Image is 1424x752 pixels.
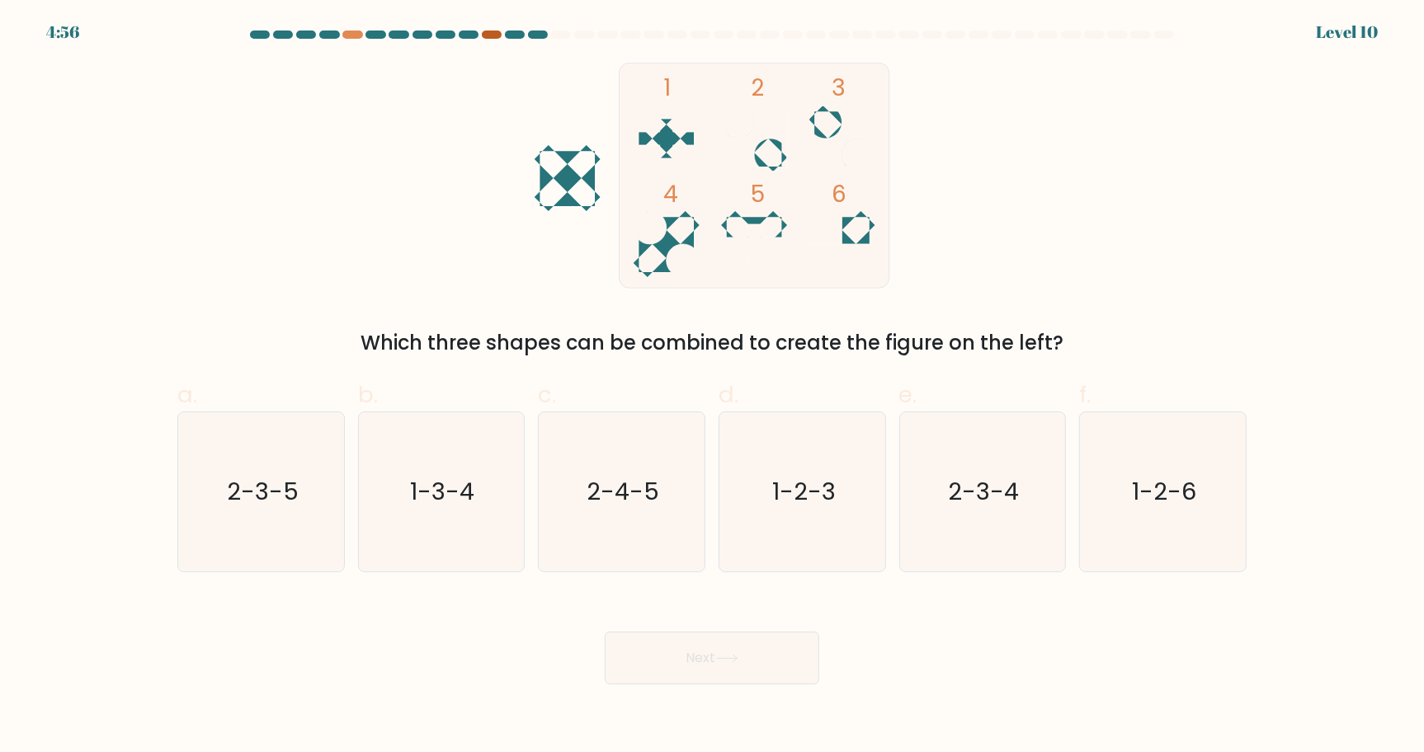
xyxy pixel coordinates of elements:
[46,20,79,45] div: 4:56
[899,378,917,411] span: e.
[605,632,819,684] button: Next
[411,475,475,508] text: 1-3-4
[832,178,847,210] tspan: 6
[772,475,836,508] text: 1-2-3
[1316,20,1378,45] div: Level 10
[1079,378,1091,411] span: f.
[1133,475,1197,508] text: 1-2-6
[832,72,846,104] tspan: 3
[358,378,378,411] span: b.
[187,328,1237,358] div: Which three shapes can be combined to create the figure on the left?
[177,378,197,411] span: a.
[663,72,671,104] tspan: 1
[751,72,764,104] tspan: 2
[227,475,299,508] text: 2-3-5
[538,378,556,411] span: c.
[949,475,1020,508] text: 2-3-4
[719,378,738,411] span: d.
[663,178,678,210] tspan: 4
[587,475,660,508] text: 2-4-5
[751,178,765,210] tspan: 5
